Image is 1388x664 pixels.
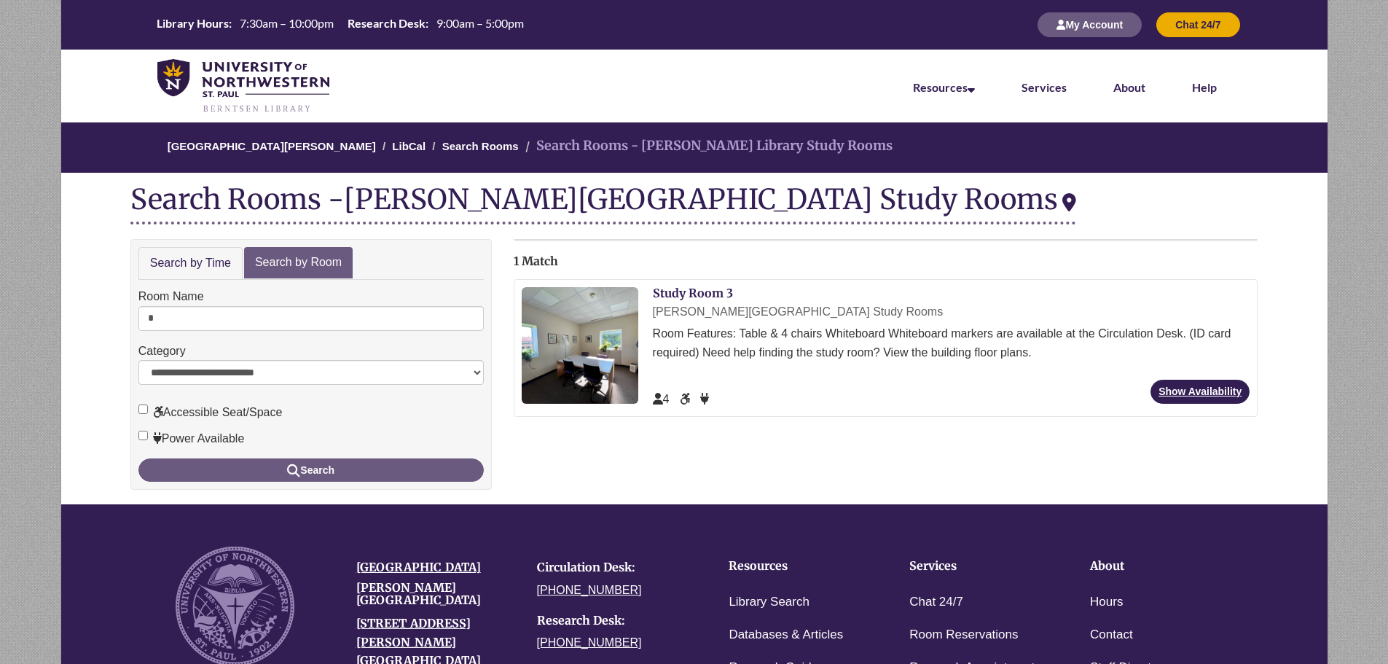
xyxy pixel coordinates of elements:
th: Research Desk: [342,15,431,31]
input: Accessible Seat/Space [138,405,148,414]
label: Room Name [138,287,204,306]
a: [PHONE_NUMBER] [537,636,642,649]
span: 9:00am – 5:00pm [436,16,524,30]
button: My Account [1038,12,1142,37]
span: Accessible Seat/Space [680,393,693,405]
li: Search Rooms - [PERSON_NAME] Library Study Rooms [522,136,893,157]
div: [PERSON_NAME][GEOGRAPHIC_DATA] Study Rooms [344,181,1076,216]
a: Search by Room [244,247,353,278]
table: Hours Today [151,15,530,33]
button: Search [138,458,484,482]
a: Room Reservations [909,625,1018,646]
a: Help [1192,80,1217,94]
th: Library Hours: [151,15,234,31]
a: Library Search [729,592,809,613]
nav: Breadcrumb [28,122,1360,173]
label: Power Available [138,429,245,448]
div: [PERSON_NAME][GEOGRAPHIC_DATA] Study Rooms [653,302,1250,321]
a: About [1113,80,1145,94]
input: Power Available [138,431,148,440]
span: Power Available [700,393,709,405]
a: Hours Today [151,15,530,34]
label: Accessible Seat/Space [138,403,283,422]
div: Room Features: Table & 4 chairs Whiteboard Whiteboard markers are available at the Circulation De... [653,324,1250,362]
a: LibCal [392,140,426,152]
a: [GEOGRAPHIC_DATA][PERSON_NAME] [168,140,376,152]
h4: [PERSON_NAME][GEOGRAPHIC_DATA] [356,582,515,607]
a: Resources [913,80,975,94]
button: Chat 24/7 [1156,12,1239,37]
img: UNWSP Library Logo [157,59,330,114]
a: Study Room 3 [653,286,733,300]
a: Databases & Articles [729,625,843,646]
h4: Research Desk: [537,614,696,628]
a: [GEOGRAPHIC_DATA] [356,560,481,574]
a: [PHONE_NUMBER] [537,584,642,596]
h4: About [1090,560,1226,573]
a: Chat 24/7 [1156,18,1239,31]
img: Study Room 3 [522,287,638,404]
a: Services [1022,80,1067,94]
div: Search Rooms - [130,184,1076,224]
h4: Services [909,560,1045,573]
h2: 1 Match [514,255,1258,268]
label: Category [138,342,186,361]
a: Search by Time [138,247,243,280]
span: 7:30am – 10:00pm [240,16,334,30]
a: My Account [1038,18,1142,31]
a: Contact [1090,625,1133,646]
a: Show Availability [1150,380,1250,404]
a: Hours [1090,592,1123,613]
h4: Resources [729,560,864,573]
a: Chat 24/7 [909,592,963,613]
a: Search Rooms [442,140,519,152]
h4: Circulation Desk: [537,561,696,574]
span: The capacity of this space [653,393,670,405]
